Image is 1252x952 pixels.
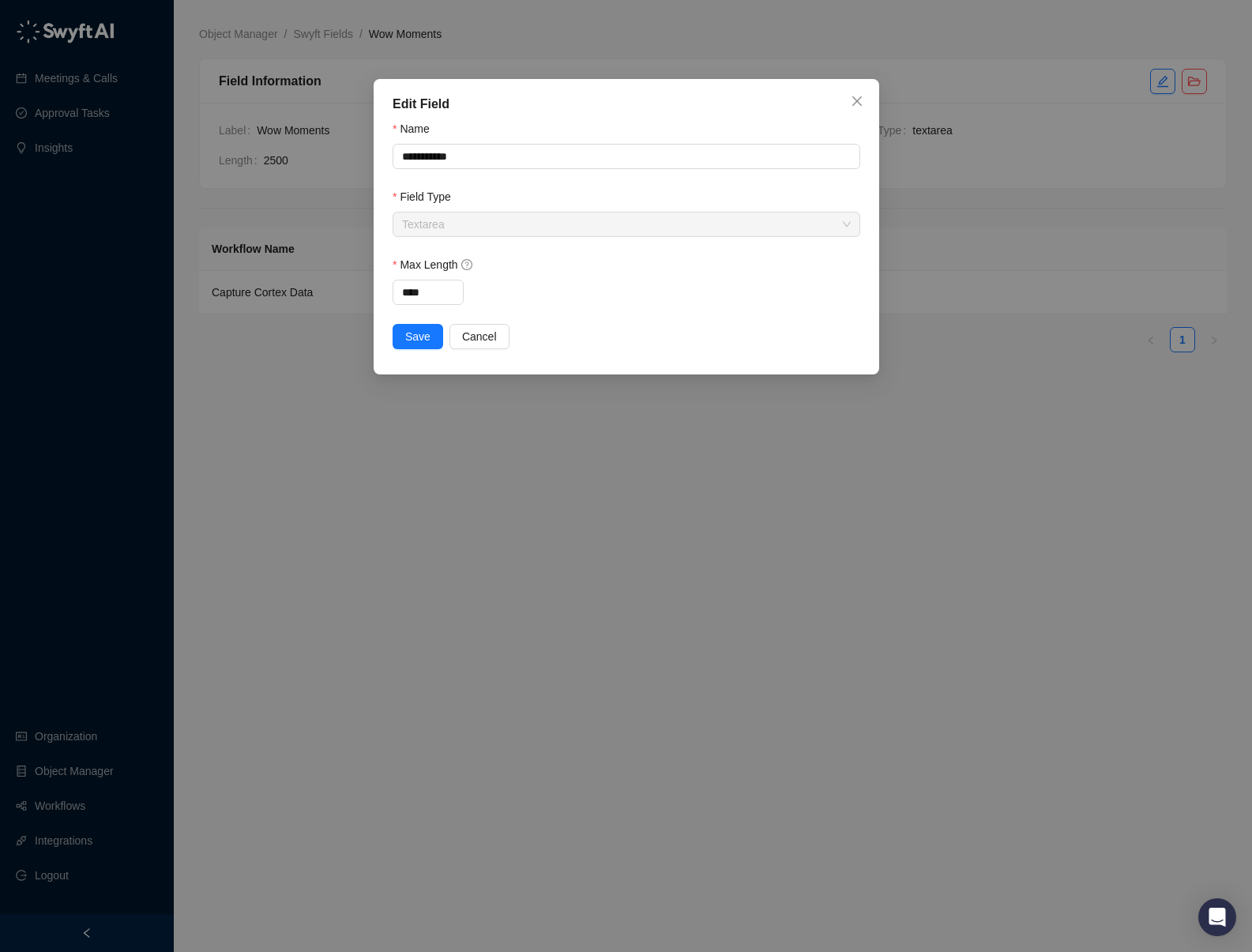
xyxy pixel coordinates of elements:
[393,280,463,304] input: Max Length
[449,324,509,349] button: Cancel
[1198,898,1236,936] div: Open Intercom Messenger
[393,144,860,169] input: Name
[393,256,483,273] label: Max Length
[461,328,496,345] span: Cancel
[461,259,472,270] span: question-circle
[393,324,443,349] button: Save
[402,213,851,236] span: Textarea
[393,188,462,205] label: Field Type
[393,120,441,137] label: Name
[844,88,870,114] button: Close
[851,95,863,107] span: close
[405,328,430,345] span: Save
[393,95,860,114] div: Edit Field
